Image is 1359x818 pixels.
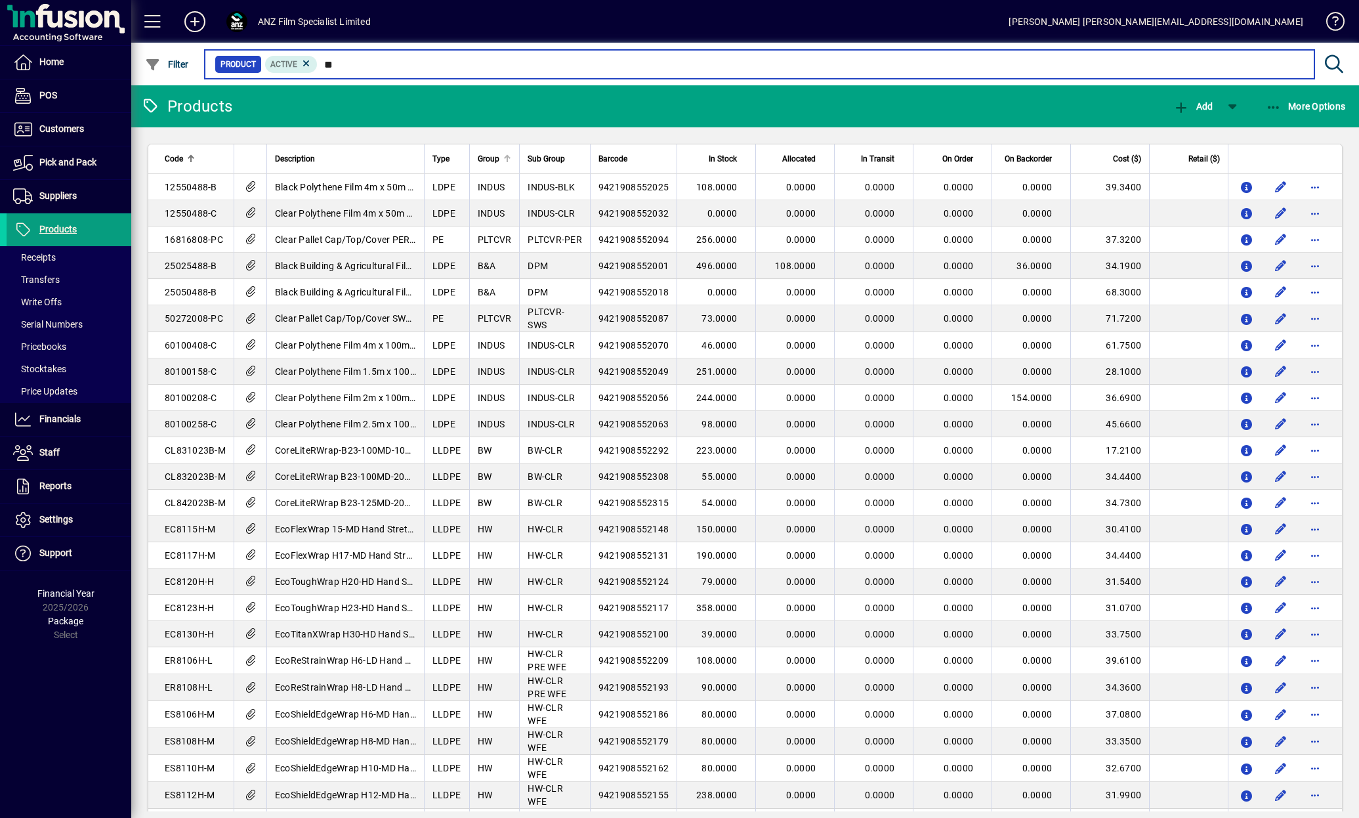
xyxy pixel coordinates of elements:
button: Edit [1270,571,1291,592]
div: Allocated [764,152,827,166]
span: Clear Polythene Film 2.5m x 100m x 80mu [275,419,451,429]
button: Edit [1270,677,1291,698]
span: Home [39,56,64,67]
a: Transfers [7,269,131,291]
span: 54.0000 [701,498,737,508]
button: Edit [1270,282,1291,303]
span: In Stock [709,152,737,166]
button: More options [1305,785,1326,806]
span: LDPE [432,261,455,271]
span: 0.0000 [1022,498,1053,508]
span: 0.0000 [786,366,816,377]
button: Edit [1270,203,1291,224]
td: 39.3400 [1070,174,1149,200]
span: 0.0000 [1022,208,1053,219]
button: More options [1305,571,1326,592]
span: 0.0000 [786,419,816,429]
button: More options [1305,361,1326,382]
button: Edit [1270,704,1291,725]
span: INDUS-BLK [528,182,575,192]
span: Pick and Pack [39,157,96,167]
span: 60100408-C [165,340,217,351]
a: Receipts [7,246,131,269]
span: INDUS [478,182,505,192]
span: 9421908552292 [598,445,669,456]
a: Price Updates [7,380,131,402]
span: Product [220,58,256,71]
span: CoreLiteRWrap B23-100MD-20R Bundling Stretch Film 100mm x 150m x 23mu (20Rolls/Carton) 1 x Free H... [275,471,745,482]
span: 0.0000 [944,524,974,534]
span: CL832023B-M [165,471,226,482]
div: Description [275,152,416,166]
span: 0.0000 [786,445,816,456]
button: Edit [1270,519,1291,540]
span: 0.0000 [1022,366,1053,377]
span: HW [478,550,493,561]
span: 0.0000 [865,287,895,297]
span: Cost ($) [1113,152,1141,166]
span: 0.0000 [865,498,895,508]
button: Profile [216,10,258,33]
span: INDUS [478,208,505,219]
button: More options [1305,758,1326,779]
span: 12550488-B [165,182,217,192]
span: 9421908552056 [598,393,669,403]
div: Barcode [598,152,669,166]
button: More options [1305,282,1326,303]
span: INDUS-CLR [528,208,575,219]
span: 0.0000 [786,524,816,534]
span: LLDPE [432,550,461,561]
button: More options [1305,387,1326,408]
span: Black Polythene Film 4m x 50m x 125mu [275,182,444,192]
button: Edit [1270,335,1291,356]
span: 9421908552025 [598,182,669,192]
a: Customers [7,113,131,146]
span: PLTCVR [478,234,512,245]
span: More Options [1266,101,1346,112]
span: Retail ($) [1188,152,1220,166]
button: Edit [1270,255,1291,276]
span: 9421908552131 [598,550,669,561]
span: 9421908552018 [598,287,669,297]
div: Sub Group [528,152,582,166]
span: PE [432,313,444,324]
span: 0.0000 [786,287,816,297]
button: More options [1305,177,1326,198]
span: 36.0000 [1016,261,1052,271]
span: 0.0000 [1022,471,1053,482]
span: EC8115H-M [165,524,215,534]
span: Clear Polythene Film 2m x 100m x 80mu [275,393,443,403]
span: LDPE [432,340,455,351]
div: ANZ Film Specialist Limited [258,11,371,32]
button: Edit [1270,229,1291,250]
span: 108.0000 [696,182,737,192]
button: Filter [142,53,192,76]
span: Support [39,548,72,558]
span: 0.0000 [786,182,816,192]
button: Edit [1270,414,1291,435]
span: 98.0000 [701,419,737,429]
span: 108.0000 [775,261,816,271]
span: 80100208-C [165,393,217,403]
a: Financials [7,403,131,436]
span: 9421908552001 [598,261,669,271]
span: 55.0000 [701,471,737,482]
span: Transfers [13,274,60,285]
span: BW [478,498,492,508]
span: 0.0000 [1022,313,1053,324]
button: Edit [1270,545,1291,566]
span: INDUS [478,366,505,377]
button: Edit [1270,308,1291,329]
button: More Options [1263,95,1349,118]
div: Group [478,152,512,166]
a: Pricebooks [7,335,131,358]
span: 0.0000 [865,471,895,482]
button: Edit [1270,177,1291,198]
span: 0.0000 [786,340,816,351]
span: 0.0000 [865,234,895,245]
span: BW-CLR [528,498,562,508]
div: Code [165,152,226,166]
span: In Transit [861,152,894,166]
span: 9421908552315 [598,498,669,508]
span: Clear Polythene Film 4m x 50m x 125mu [275,208,443,219]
